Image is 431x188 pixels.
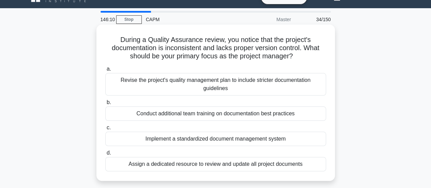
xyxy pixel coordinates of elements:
div: Revise the project's quality management plan to include stricter documentation guidelines [105,73,326,96]
div: Conduct additional team training on documentation best practices [105,106,326,121]
h5: During a Quality Assurance review, you notice that the project's documentation is inconsistent an... [105,35,327,61]
div: CAPM [142,13,235,26]
div: Assign a dedicated resource to review and update all project documents [105,157,326,171]
a: Stop [116,15,142,24]
div: 34/150 [295,13,335,26]
span: d. [107,150,111,156]
span: c. [107,125,111,130]
div: 146:10 [96,13,116,26]
div: Implement a standardized document management system [105,132,326,146]
span: b. [107,99,111,105]
div: Master [235,13,295,26]
span: a. [107,66,111,72]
